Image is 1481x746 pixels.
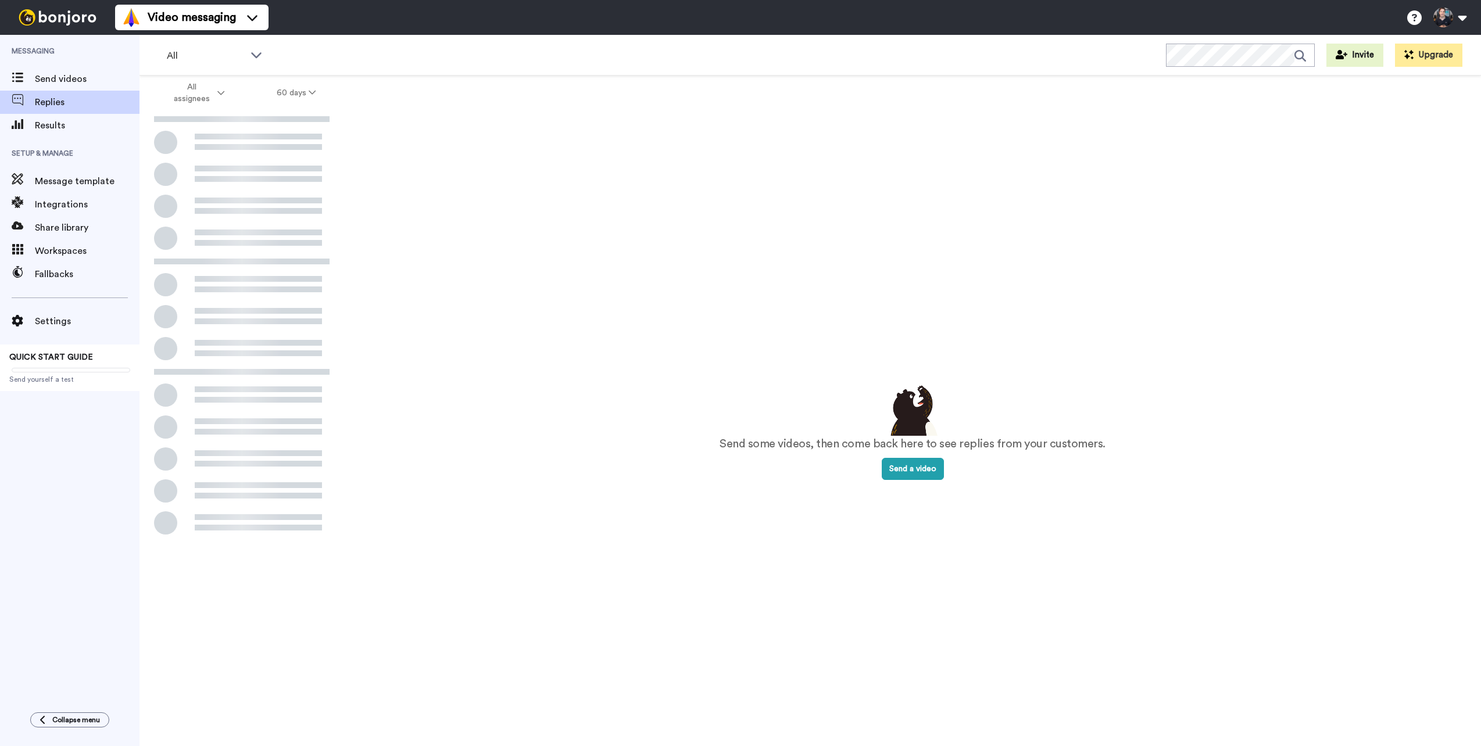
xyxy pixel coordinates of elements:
span: QUICK START GUIDE [9,353,93,361]
span: Collapse menu [52,715,100,725]
img: vm-color.svg [122,8,141,27]
span: All [167,49,245,63]
button: All assignees [142,77,251,109]
button: Collapse menu [30,712,109,727]
button: Upgrade [1395,44,1462,67]
button: Send a video [882,458,944,480]
button: Invite [1326,44,1383,67]
img: results-emptystates.png [883,382,942,436]
button: 60 days [251,83,342,103]
span: Workspaces [35,244,139,258]
p: Send some videos, then come back here to see replies from your customers. [720,436,1106,453]
span: Send yourself a test [9,375,130,384]
span: Settings [35,314,139,328]
span: Results [35,119,139,132]
span: Message template [35,174,139,188]
a: Send a video [882,465,944,473]
span: Share library [35,221,139,235]
span: Replies [35,95,139,109]
span: Integrations [35,198,139,211]
span: Video messaging [148,9,236,26]
span: All assignees [168,81,215,105]
span: Send videos [35,72,139,86]
img: bj-logo-header-white.svg [14,9,101,26]
span: Fallbacks [35,267,139,281]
